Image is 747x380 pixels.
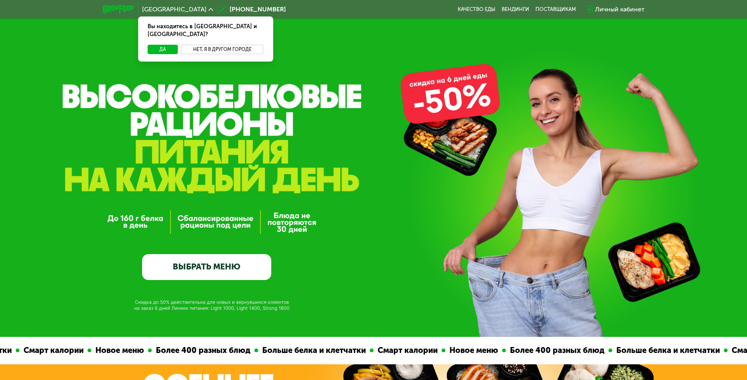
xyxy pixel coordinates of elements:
div: Более 400 разных блюд [479,344,581,356]
div: Новое меню [418,344,475,356]
button: Да [148,45,178,54]
span: [GEOGRAPHIC_DATA] [142,6,206,13]
div: Более 400 разных блюд [124,344,227,356]
button: Нет, я в другом городе [181,45,264,54]
div: Вы находитесь в [GEOGRAPHIC_DATA] и [GEOGRAPHIC_DATA]? [138,16,273,45]
div: Личный кабинет [595,5,645,14]
a: [PHONE_NUMBER] [217,5,286,14]
a: ВЫБРАТЬ МЕНЮ [142,254,271,280]
div: Смарт калории [346,344,414,356]
div: Больше белка и клетчатки [231,344,342,356]
div: Больше белка и клетчатки [585,344,696,356]
a: Вендинги [502,6,529,13]
div: Новое меню [64,344,121,356]
div: поставщикам [535,6,576,13]
a: Качество еды [458,6,495,13]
